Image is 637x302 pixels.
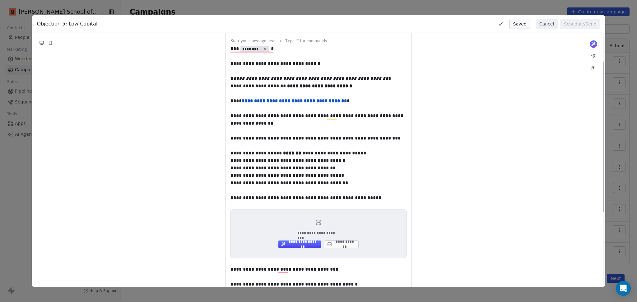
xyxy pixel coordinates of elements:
[616,281,631,296] div: Open Intercom Messenger
[37,20,97,28] span: Objection 5: Low Capital
[560,19,600,29] button: Schedule/Send
[509,19,530,29] button: Saved
[536,19,558,29] button: Cancel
